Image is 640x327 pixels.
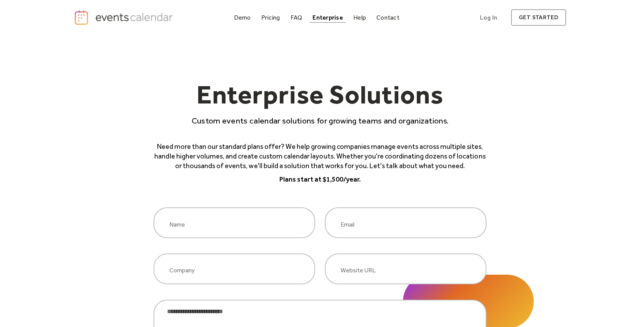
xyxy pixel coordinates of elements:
[373,12,403,23] a: Contact
[154,81,486,115] h1: Enterprise Solutions
[154,115,486,126] p: Custom events calendar solutions for growing teams and organizations.
[154,142,486,171] p: Need more than our standard plans offer? We help growing companies manage events across multiple ...
[309,12,346,23] a: Enterprise
[258,12,283,23] a: Pricing
[472,9,505,26] a: Log In
[350,12,369,23] a: Help
[234,15,251,20] div: Demo
[261,15,280,20] div: Pricing
[231,12,254,23] a: Demo
[154,175,486,184] p: Plans start at $1,500/year.
[376,15,399,20] div: Contact
[291,15,302,20] div: FAQ
[353,15,366,20] div: Help
[312,15,343,20] div: Enterprise
[287,12,306,23] a: FAQ
[511,9,566,26] a: get started
[74,10,175,25] a: home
